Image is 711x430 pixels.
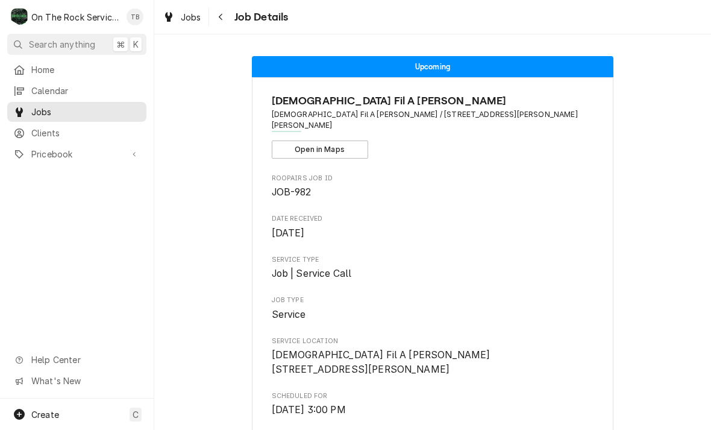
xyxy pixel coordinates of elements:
span: Scheduled For [272,403,594,417]
span: Service Type [272,255,594,265]
span: Name [272,93,594,109]
span: Address [272,109,594,131]
span: ⌘ [116,38,125,51]
span: [DATE] [272,227,305,239]
span: Roopairs Job ID [272,174,594,183]
div: Roopairs Job ID [272,174,594,200]
span: Search anything [29,38,95,51]
span: Help Center [31,353,139,366]
span: [DATE] 3:00 PM [272,404,346,416]
span: [DEMOGRAPHIC_DATA] Fil A [PERSON_NAME] [STREET_ADDRESS][PERSON_NAME] [272,349,490,375]
span: Service Location [272,348,594,376]
span: K [133,38,139,51]
div: On The Rock Services [31,11,120,24]
span: What's New [31,375,139,387]
span: Roopairs Job ID [272,185,594,200]
span: Service Location [272,337,594,346]
span: Calendar [31,84,140,97]
span: Jobs [31,106,140,118]
div: Client Information [272,93,594,159]
span: Date Received [272,214,594,224]
div: O [11,8,28,25]
span: Pricebook [31,148,122,160]
div: Scheduled For [272,391,594,417]
button: Navigate back [211,7,231,27]
span: Job Details [231,9,289,25]
a: Go to Pricebook [7,144,146,164]
div: Service Type [272,255,594,281]
div: Status [252,56,613,77]
span: Clients [31,127,140,139]
span: Upcoming [415,63,450,71]
a: Go to Help Center [7,350,146,370]
span: Create [31,409,59,420]
a: Calendar [7,81,146,101]
a: Jobs [158,7,206,27]
span: Date Received [272,226,594,241]
a: Jobs [7,102,146,122]
span: C [133,408,139,421]
span: Service [272,309,306,320]
a: Go to What's New [7,371,146,391]
span: Job Type [272,308,594,322]
div: On The Rock Services's Avatar [11,8,28,25]
span: JOB-982 [272,186,312,198]
div: Job Type [272,296,594,321]
div: Date Received [272,214,594,240]
div: Todd Brady's Avatar [127,8,143,25]
a: Home [7,60,146,80]
span: Scheduled For [272,391,594,401]
button: Search anything⌘K [7,34,146,55]
button: Open in Maps [272,141,368,159]
div: Service Location [272,337,594,377]
span: Job Type [272,296,594,305]
a: Clients [7,123,146,143]
span: Service Type [272,267,594,281]
span: Home [31,63,140,76]
div: TB [127,8,143,25]
span: Jobs [181,11,201,24]
span: Job | Service Call [272,268,352,279]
